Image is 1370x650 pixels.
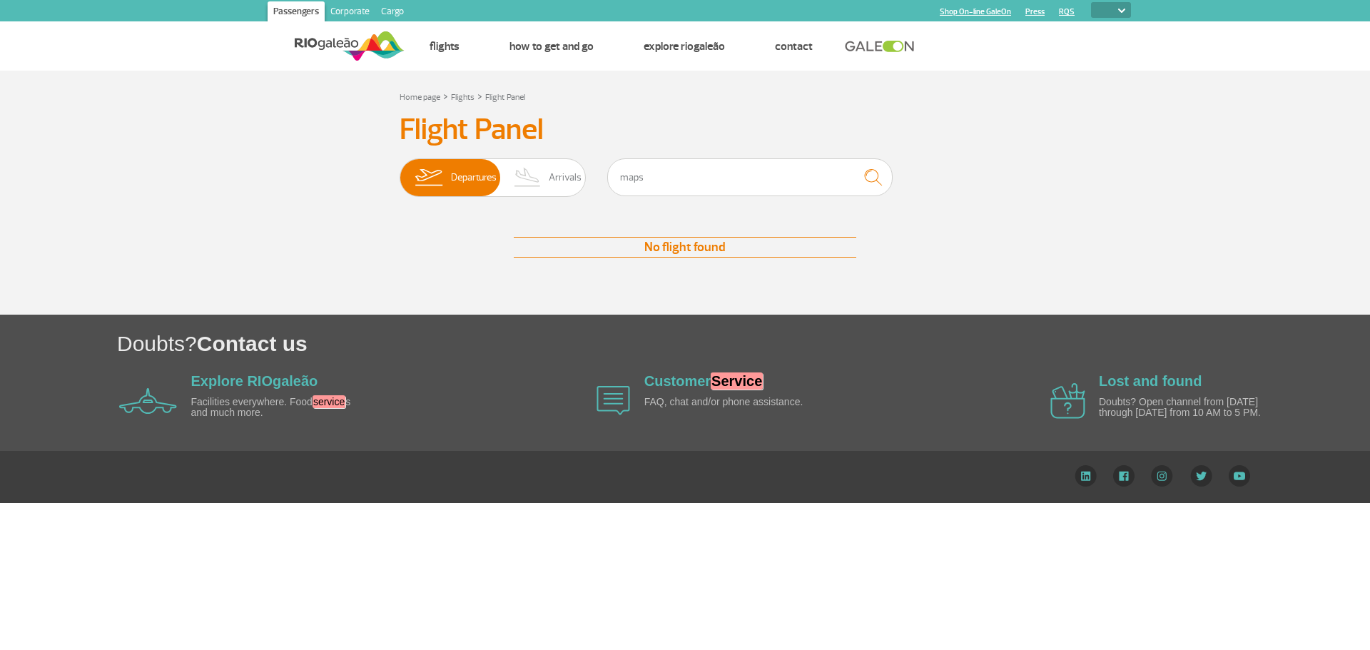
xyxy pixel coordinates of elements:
em: service [313,395,345,408]
a: RQS [1059,7,1075,16]
a: Home page [400,92,440,103]
p: Facilities everywhere. Food s and much more. [191,397,355,419]
img: airplane icon [119,388,177,414]
img: YouTube [1229,465,1250,487]
img: Facebook [1113,465,1135,487]
div: No flight found [514,237,856,258]
a: Cargo [375,1,410,24]
a: > [477,88,482,104]
a: Flight Panel [485,92,525,103]
a: Flights [430,39,460,54]
a: Explore RIOgaleão [191,373,318,389]
img: airplane icon [1050,383,1085,419]
input: Flight, city or airline [607,158,893,196]
img: Twitter [1190,465,1212,487]
a: Corporate [325,1,375,24]
a: Lost and found [1099,373,1202,389]
img: LinkedIn [1075,465,1097,487]
h3: Flight Panel [400,112,970,148]
a: Explore RIOgaleão [644,39,725,54]
h1: Doubts? [117,329,1370,358]
img: airplane icon [597,386,630,415]
a: How to get and go [509,39,594,54]
img: Instagram [1151,465,1173,487]
span: Contact us [197,332,308,355]
p: Doubts? Open channel from [DATE] through [DATE] from 10 AM to 5 PM. [1099,397,1263,419]
span: Departures [451,159,497,196]
a: Shop On-line GaleOn [940,7,1011,16]
img: slider-desembarque [507,159,549,196]
a: Passengers [268,1,325,24]
a: Press [1025,7,1045,16]
img: slider-embarque [406,159,451,196]
a: Contact [775,39,813,54]
a: Flights [451,92,475,103]
p: FAQ, chat and/or phone assistance. [644,397,808,407]
a: > [443,88,448,104]
em: Service [711,372,763,390]
a: CustomerService [644,372,763,390]
span: Arrivals [549,159,582,196]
